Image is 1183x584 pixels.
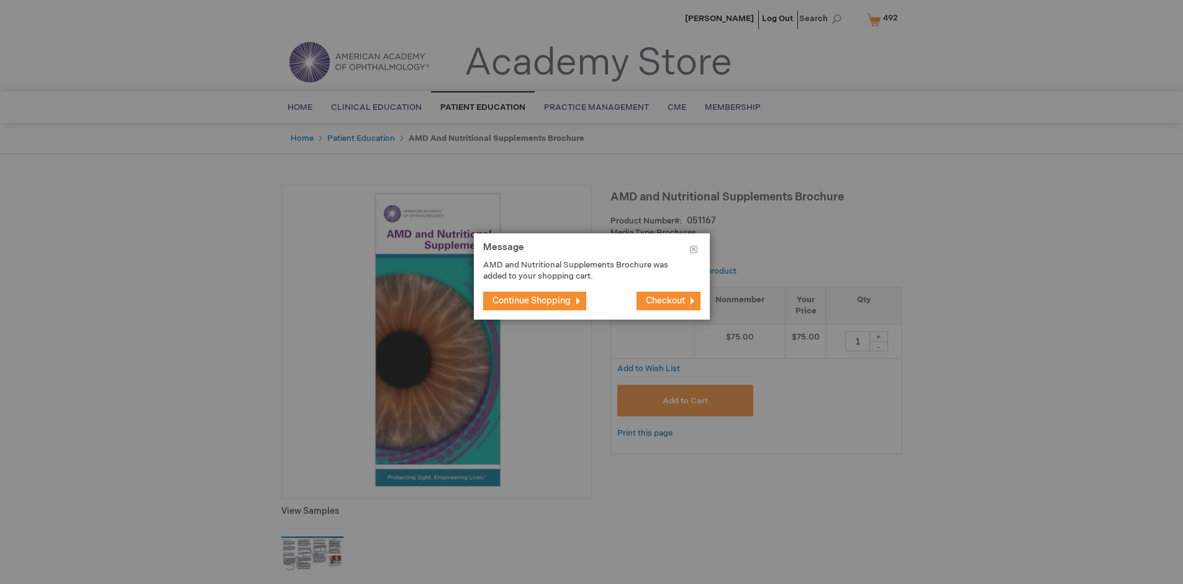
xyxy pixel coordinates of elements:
[483,292,586,310] button: Continue Shopping
[492,295,571,306] span: Continue Shopping
[637,292,700,310] button: Checkout
[483,243,700,259] h1: Message
[483,259,682,282] p: AMD and Nutritional Supplements Brochure was added to your shopping cart.
[646,295,685,306] span: Checkout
